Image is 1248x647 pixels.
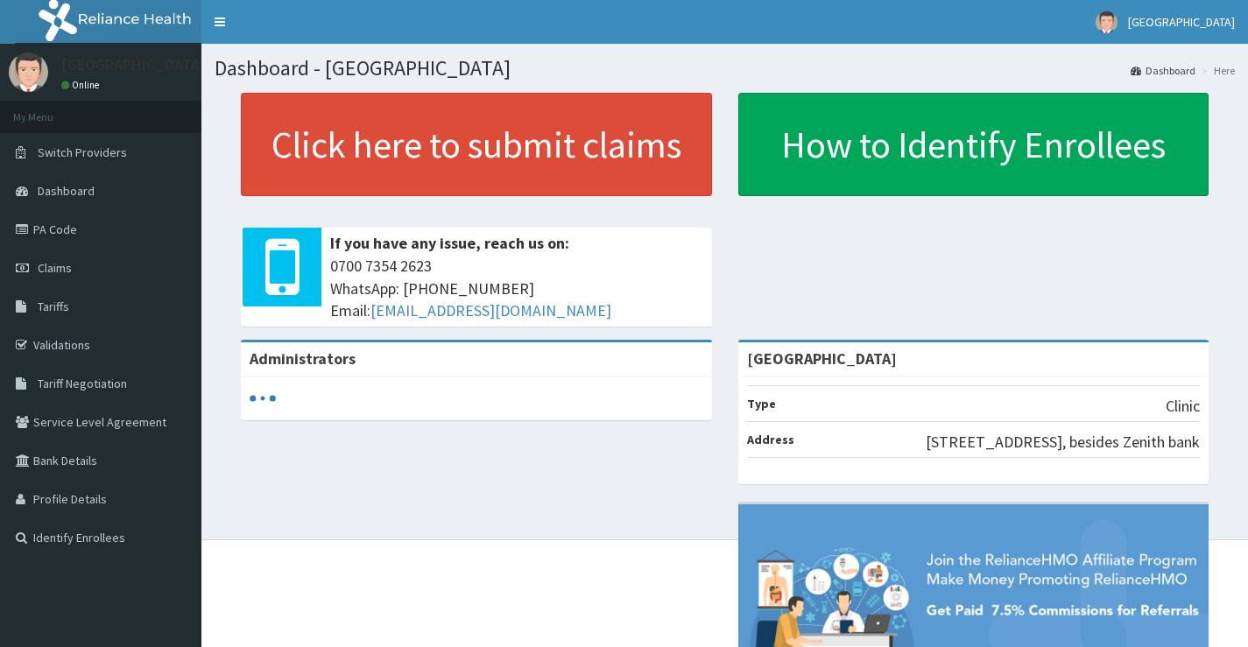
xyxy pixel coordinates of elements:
b: Administrators [250,348,356,369]
span: Claims [38,260,72,276]
b: Address [747,432,794,447]
p: [GEOGRAPHIC_DATA] [61,57,206,73]
span: Switch Providers [38,144,127,160]
a: Online [61,79,103,91]
svg: audio-loading [250,385,276,411]
b: Type [747,396,776,411]
a: How to Identify Enrollees [738,93,1209,196]
img: User Image [9,53,48,92]
span: 0700 7354 2623 WhatsApp: [PHONE_NUMBER] Email: [330,255,703,322]
a: Click here to submit claims [241,93,712,196]
h1: Dashboard - [GEOGRAPHIC_DATA] [215,57,1235,80]
b: If you have any issue, reach us on: [330,233,569,253]
li: Here [1197,63,1235,78]
p: [STREET_ADDRESS], besides Zenith bank [926,431,1200,454]
span: Tariffs [38,299,69,314]
strong: [GEOGRAPHIC_DATA] [747,348,897,369]
a: Dashboard [1131,63,1195,78]
span: Tariff Negotiation [38,376,127,391]
span: [GEOGRAPHIC_DATA] [1128,14,1235,30]
a: [EMAIL_ADDRESS][DOMAIN_NAME] [370,300,611,320]
img: User Image [1096,11,1118,33]
span: Dashboard [38,183,95,199]
p: Clinic [1166,395,1200,418]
